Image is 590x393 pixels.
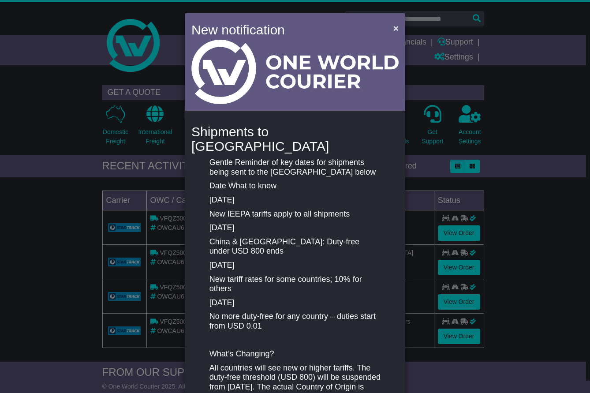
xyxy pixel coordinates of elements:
p: Gentle Reminder of key dates for shipments being sent to the [GEOGRAPHIC_DATA] below [209,158,381,177]
p: [DATE] [209,298,381,308]
p: [DATE] [209,261,381,270]
img: Light [191,40,399,104]
p: New tariff rates for some countries; 10% for others [209,275,381,294]
p: Date What to know [209,181,381,191]
h4: New notification [191,20,381,40]
p: No more duty-free for any country – duties start from USD 0.01 [209,312,381,331]
p: [DATE] [209,223,381,233]
p: New IEEPA tariffs apply to all shipments [209,210,381,219]
button: Close [389,19,403,37]
p: What’s Changing? [209,349,381,359]
p: China & [GEOGRAPHIC_DATA]: Duty-free under USD 800 ends [209,237,381,256]
p: [DATE] [209,195,381,205]
h4: Shipments to [GEOGRAPHIC_DATA] [191,124,399,153]
span: × [393,23,399,33]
